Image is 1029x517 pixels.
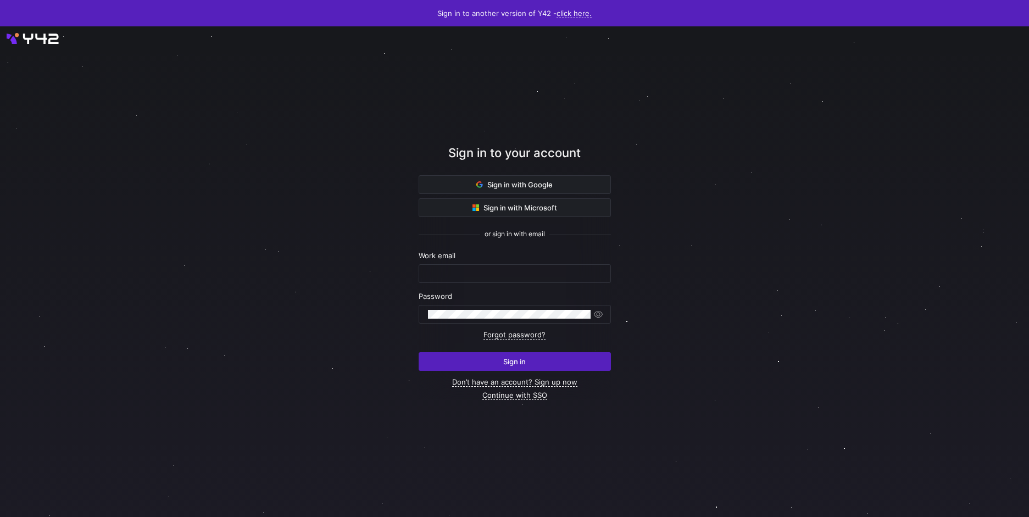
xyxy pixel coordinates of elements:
[482,391,547,400] a: Continue with SSO
[503,357,526,366] span: Sign in
[483,330,546,340] a: Forgot password?
[557,9,592,18] a: click here.
[419,144,611,175] div: Sign in to your account
[419,292,452,301] span: Password
[419,251,455,260] span: Work email
[452,377,577,387] a: Don’t have an account? Sign up now
[419,175,611,194] button: Sign in with Google
[485,230,545,238] span: or sign in with email
[476,180,553,189] span: Sign in with Google
[419,352,611,371] button: Sign in
[419,198,611,217] button: Sign in with Microsoft
[472,203,557,212] span: Sign in with Microsoft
